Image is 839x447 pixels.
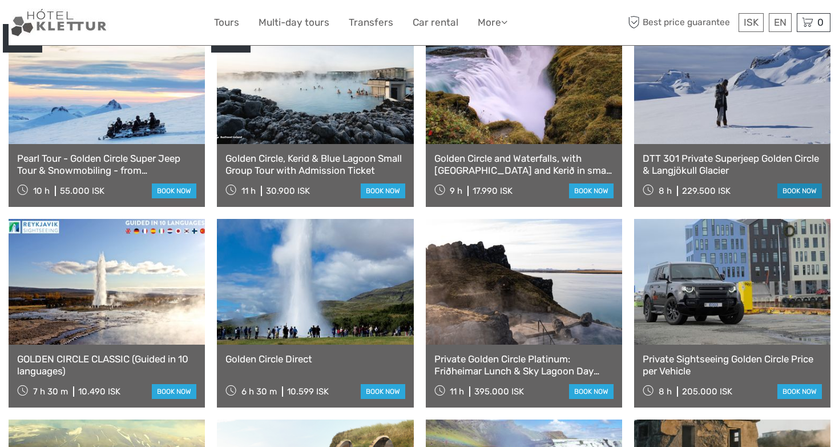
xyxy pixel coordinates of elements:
[682,186,731,196] div: 229.500 ISK
[777,384,822,399] a: book now
[225,353,405,365] a: Golden Circle Direct
[287,386,329,397] div: 10.599 ISK
[33,386,68,397] span: 7 h 30 m
[152,384,196,399] a: book now
[413,14,458,31] a: Car rental
[643,353,822,377] a: Private Sightseeing Golden Circle Price per Vehicle
[682,386,732,397] div: 205.000 ISK
[241,186,256,196] span: 11 h
[361,183,405,198] a: book now
[450,186,462,196] span: 9 h
[17,153,196,176] a: Pearl Tour - Golden Circle Super Jeep Tour & Snowmobiling - from [GEOGRAPHIC_DATA]
[744,17,759,28] span: ISK
[349,14,393,31] a: Transfers
[60,186,104,196] div: 55.000 ISK
[816,17,825,28] span: 0
[569,183,614,198] a: book now
[259,14,329,31] a: Multi-day tours
[625,13,736,32] span: Best price guarantee
[17,353,196,377] a: GOLDEN CIRCLE CLASSIC (Guided in 10 languages)
[3,24,42,53] div: BEST SELLER
[225,153,405,176] a: Golden Circle, Kerid & Blue Lagoon Small Group Tour with Admission Ticket
[78,386,120,397] div: 10.490 ISK
[450,386,464,397] span: 11 h
[214,14,239,31] a: Tours
[361,384,405,399] a: book now
[434,353,614,377] a: Private Golden Circle Platinum: Friðheimar Lunch & Sky Lagoon Day Tour
[152,183,196,198] a: book now
[434,153,614,176] a: Golden Circle and Waterfalls, with [GEOGRAPHIC_DATA] and Kerið in small group
[777,183,822,198] a: book now
[643,153,822,176] a: DTT 301 Private Superjeep Golden Circle & Langjökull Glacier
[9,9,110,37] img: Our services
[659,386,672,397] span: 8 h
[266,186,310,196] div: 30.900 ISK
[478,14,507,31] a: More
[769,13,792,32] div: EN
[33,186,50,196] span: 10 h
[569,384,614,399] a: book now
[659,186,672,196] span: 8 h
[474,386,524,397] div: 395.000 ISK
[473,186,513,196] div: 17.990 ISK
[241,386,277,397] span: 6 h 30 m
